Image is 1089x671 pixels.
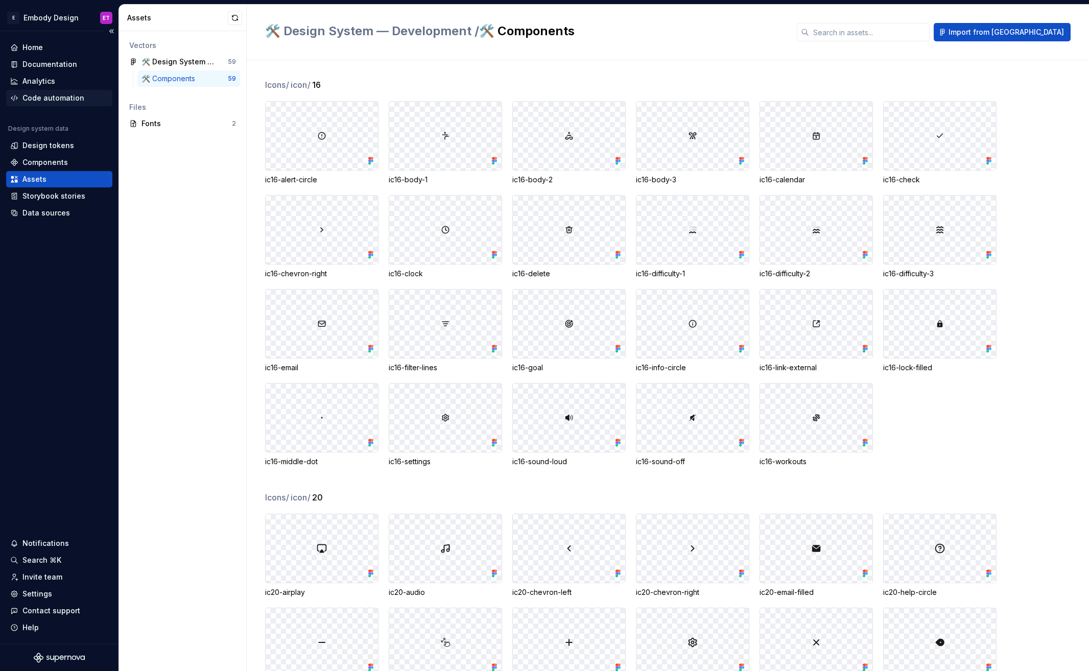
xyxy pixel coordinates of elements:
a: 🛠️ Components59 [137,70,240,87]
div: ic16-body-3 [636,175,749,185]
div: ic16-info-circle [636,363,749,373]
div: Vectors [129,40,236,51]
div: Settings [22,589,52,599]
div: ic16-difficulty-1 [636,269,749,279]
button: Notifications [6,535,112,552]
div: ic16-sound-loud [512,457,626,467]
div: ic16-lock-filled [883,363,997,373]
a: Data sources [6,205,112,221]
div: ic16-workouts [760,457,873,467]
div: ic16-middle-dot [265,457,378,467]
div: Code automation [22,93,84,103]
a: Fonts2 [125,115,240,132]
span: icon [291,79,311,91]
a: Design tokens [6,137,112,154]
div: 🛠️ Components [141,74,199,84]
div: Data sources [22,208,70,218]
a: Invite team [6,569,112,585]
button: EEmbody DesignET [2,7,116,29]
div: Assets [127,13,228,23]
span: / [286,80,289,90]
a: Code automation [6,90,112,106]
div: Documentation [22,59,77,69]
div: 59 [228,75,236,83]
div: 2 [232,119,236,128]
button: Help [6,619,112,636]
div: Fonts [141,118,232,129]
div: ic16-email [265,363,378,373]
span: / [307,80,311,90]
div: ic16-calendar [760,175,873,185]
div: ic16-chevron-right [265,269,378,279]
div: ic16-clock [389,269,502,279]
div: ic16-difficulty-3 [883,269,997,279]
button: Collapse sidebar [104,24,119,38]
div: ic16-delete [512,269,626,279]
div: ic20-chevron-left [512,587,626,597]
div: Storybook stories [22,191,85,201]
h2: 🛠️ Components [265,23,785,39]
a: Storybook stories [6,188,112,204]
div: Files [129,102,236,112]
div: ET [103,14,110,22]
div: Design tokens [22,140,74,151]
div: Analytics [22,76,55,86]
a: Settings [6,586,112,602]
button: Import from [GEOGRAPHIC_DATA] [934,23,1071,41]
div: ic16-body-1 [389,175,502,185]
div: ic16-check [883,175,997,185]
div: ic16-link-external [760,363,873,373]
div: Assets [22,174,46,184]
input: Search in assets... [809,23,930,41]
span: Icons [265,79,290,91]
div: ic20-airplay [265,587,378,597]
div: ic20-help-circle [883,587,997,597]
span: icon [291,491,311,504]
div: ic20-audio [389,587,502,597]
span: / [286,492,289,502]
span: Import from [GEOGRAPHIC_DATA] [949,27,1064,37]
span: / [307,492,311,502]
a: Home [6,39,112,56]
div: Search ⌘K [22,555,61,565]
div: 🛠️ Design System — Development [141,57,218,67]
a: Assets [6,171,112,187]
div: Notifications [22,538,69,548]
div: Contact support [22,606,80,616]
div: Design system data [8,125,68,133]
div: Components [22,157,68,167]
div: ic20-email-filled [760,587,873,597]
button: Search ⌘K [6,552,112,568]
div: ic20-chevron-right [636,587,749,597]
div: ic16-filter-lines [389,363,502,373]
div: ic16-alert-circle [265,175,378,185]
div: ic16-sound-off [636,457,749,467]
div: Help [22,622,39,633]
span: Icons [265,491,290,504]
div: ic16-body-2 [512,175,626,185]
span: 20 [312,491,323,504]
div: ic16-settings [389,457,502,467]
svg: Supernova Logo [34,653,85,663]
button: Contact support [6,603,112,619]
span: 16 [312,79,321,91]
div: Embody Design [23,13,79,23]
div: Invite team [22,572,62,582]
div: ic16-goal [512,363,626,373]
div: ic16-difficulty-2 [760,269,873,279]
a: 🛠️ Design System — Development59 [125,54,240,70]
div: 59 [228,58,236,66]
div: E [7,12,19,24]
a: Components [6,154,112,171]
span: 🛠️ Design System — Development / [265,23,479,38]
div: Home [22,42,43,53]
a: Analytics [6,73,112,89]
a: Documentation [6,56,112,73]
